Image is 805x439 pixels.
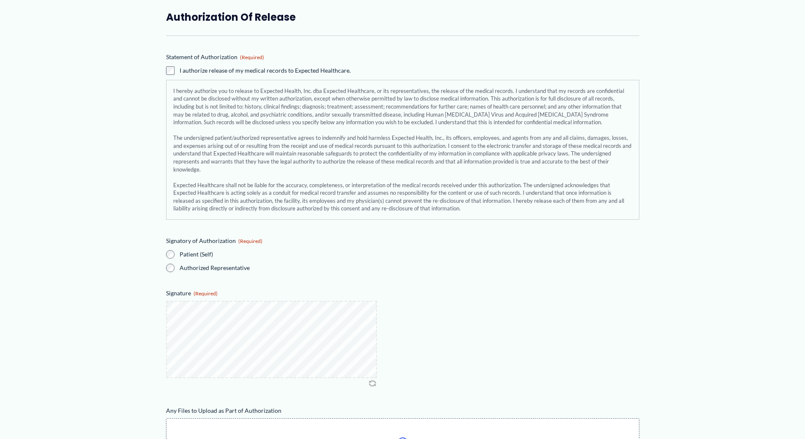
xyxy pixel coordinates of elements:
[367,379,377,387] img: Clear Signature
[240,54,264,60] span: (Required)
[238,238,262,244] span: (Required)
[166,53,264,61] legend: Statement of Authorization
[166,237,262,245] legend: Signatory of Authorization
[166,11,639,24] h3: Authorization of Release
[180,66,351,75] label: I authorize release of my medical records to Expected Healthcare.
[166,80,639,220] div: I hereby authorize you to release to Expected Health, Inc. dba Expected Healthcare, or its repres...
[180,264,399,272] label: Authorized Representative
[166,289,639,297] label: Signature
[166,406,639,415] label: Any Files to Upload as Part of Authorization
[194,290,218,297] span: (Required)
[180,250,399,259] label: Patient (Self)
